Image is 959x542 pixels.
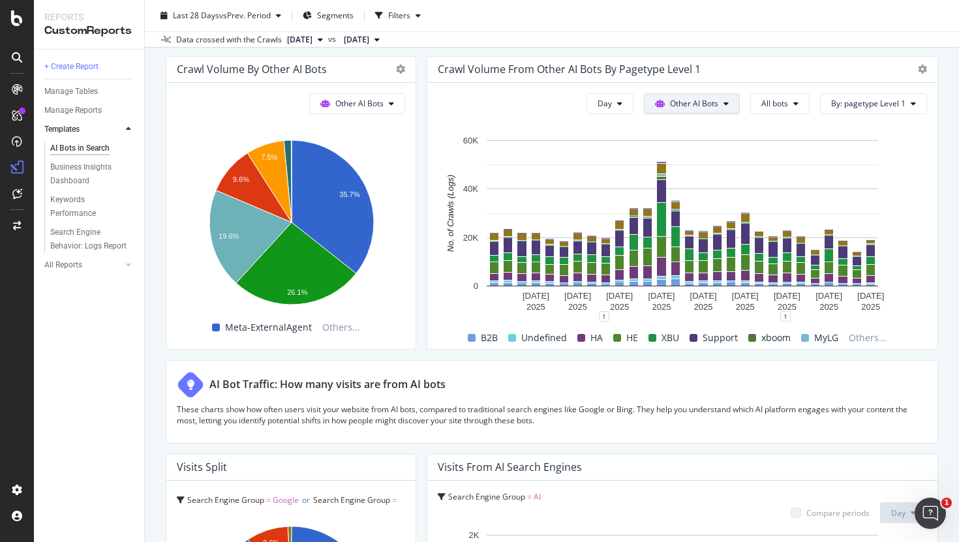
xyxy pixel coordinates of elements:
div: All Reports [44,258,82,272]
text: 2025 [861,302,880,312]
span: Day [598,98,612,109]
a: Business Insights Dashboard [50,160,135,188]
div: Filters [388,10,410,21]
text: 26.1% [287,288,307,296]
div: Crawl Volume from Other AI Bots by pagetype Level 1 [438,63,701,76]
a: Manage Tables [44,85,135,98]
div: AI Bots in Search [50,142,110,155]
text: 19.6% [219,232,239,240]
span: or [302,494,310,505]
text: 40K [463,184,478,194]
text: 7.5% [261,153,277,161]
button: Other AI Bots [309,93,405,114]
a: All Reports [44,258,122,272]
text: 35.7% [339,190,359,198]
text: 2025 [778,302,797,312]
span: AI [534,491,541,502]
div: Compare periods [806,507,870,519]
text: [DATE] [523,291,549,301]
div: CustomReports [44,23,134,38]
span: or [196,513,204,524]
div: Visits from AI Search Engines [438,460,582,474]
span: = [392,494,397,505]
text: [DATE] [732,291,759,301]
text: [DATE] [690,291,717,301]
div: Keywords Performance [50,193,123,220]
button: [DATE] [339,32,385,48]
text: [DATE] [857,291,884,301]
text: 2K [468,530,479,540]
text: [DATE] [815,291,842,301]
div: AI Bot Traffic: How many visits are from AI botsThese charts show how often users visit your webs... [166,360,938,444]
span: Search Engine Group [207,513,284,524]
div: Crawl Volume by Other AI Bots [177,63,327,76]
text: [DATE] [564,291,591,301]
button: Day [586,93,633,114]
div: Crawl Volume from Other AI Bots by pagetype Level 1DayOther AI BotsAll botsBy: pagetype Level 1A ... [427,56,938,350]
svg: A chart. [177,134,405,316]
span: Google [273,494,299,505]
button: Other AI Bots [644,93,740,114]
span: 2025 Aug. 3rd [344,34,369,46]
span: Others... [844,330,892,346]
iframe: Intercom live chat [915,498,946,529]
span: Other AI Bots [335,98,384,109]
div: Search Engine Behavior: Logs Report [50,226,127,253]
text: No. of Crawls (Logs) [446,175,455,252]
span: Search Engine Group [448,491,525,502]
span: AI [293,513,300,524]
span: Bing [177,513,193,524]
span: Undefined [521,330,567,346]
span: XBU [662,330,679,346]
div: Business Insights Dashboard [50,160,125,188]
div: AI Bot Traffic: How many visits are from AI bots [209,377,446,392]
div: Templates [44,123,80,136]
text: [DATE] [606,291,633,301]
text: 2025 [652,302,671,312]
span: Other AI Bots [670,98,718,109]
text: [DATE] [774,291,800,301]
span: = [527,491,532,502]
span: HA [590,330,603,346]
span: Last 28 Days [173,10,219,21]
span: xboom [761,330,791,346]
button: [DATE] [282,32,328,48]
span: HE [626,330,638,346]
a: Keywords Performance [50,193,135,220]
text: 2025 [694,302,713,312]
a: Templates [44,123,122,136]
span: By: pagetype Level 1 [831,98,906,109]
text: 2025 [819,302,838,312]
span: All bots [761,98,788,109]
text: 60K [463,136,478,145]
a: Manage Reports [44,104,135,117]
div: Crawl Volume by Other AI BotsOther AI BotsA chart.Meta-ExternalAgentOthers... [166,56,416,350]
div: 1 [599,311,609,322]
span: 1 [941,498,952,508]
div: Reports [44,10,134,23]
a: AI Bots in Search [50,142,135,155]
span: = [286,513,291,524]
span: B2B [481,330,498,346]
span: Search Engine Group [313,494,390,505]
text: 2025 [526,302,545,312]
div: + Create Report [44,60,99,74]
span: Day [891,507,906,519]
span: Search Engine Group [187,494,264,505]
div: Manage Tables [44,85,98,98]
text: 0 [474,281,478,291]
text: 2025 [568,302,587,312]
span: = [266,494,271,505]
a: + Create Report [44,60,135,74]
span: Support [703,330,738,346]
div: Data crossed with the Crawls [176,34,282,46]
button: By: pagetype Level 1 [820,93,927,114]
svg: A chart. [438,134,927,316]
button: Last 28 DaysvsPrev. Period [155,5,286,26]
button: Segments [297,5,359,26]
div: Visits Split [177,460,227,474]
span: 2025 Aug. 31st [287,34,312,46]
text: 2025 [610,302,629,312]
p: These charts show how often users visit your website from AI bots, compared to traditional search... [177,404,927,426]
